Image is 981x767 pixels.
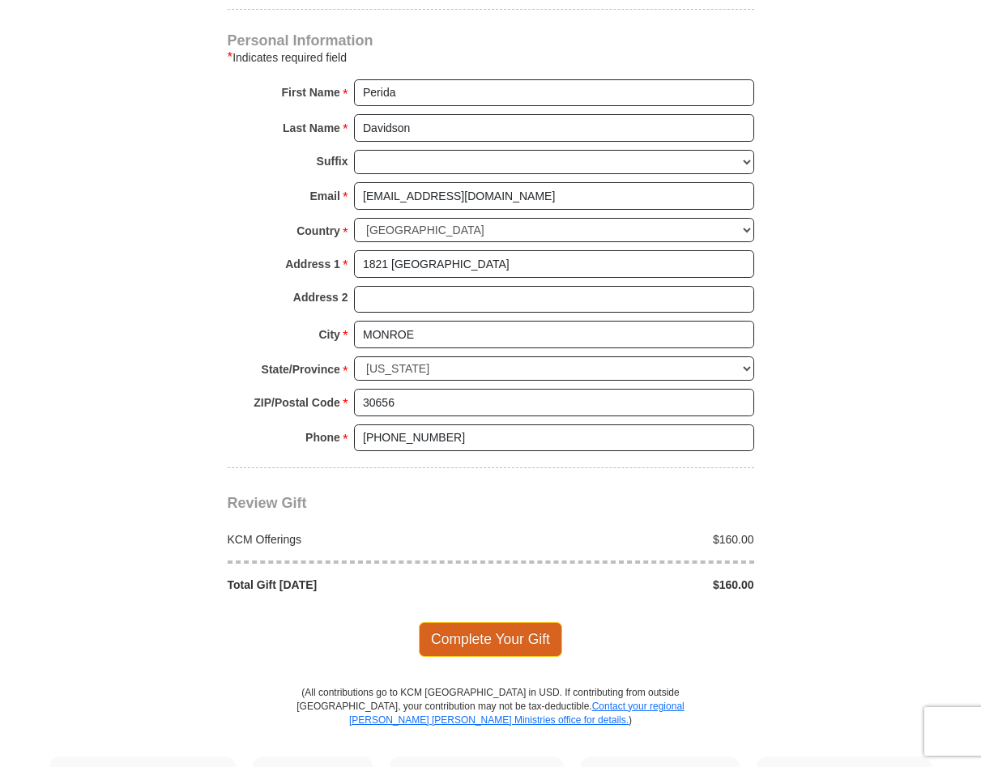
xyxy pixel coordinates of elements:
div: KCM Offerings [219,531,491,548]
span: Review Gift [228,495,307,511]
strong: Suffix [317,150,348,173]
strong: Country [296,219,340,242]
strong: Last Name [283,117,340,139]
strong: Phone [305,426,340,449]
div: Total Gift [DATE] [219,577,491,593]
a: Contact your regional [PERSON_NAME] [PERSON_NAME] Ministries office for details. [349,701,685,726]
strong: Email [310,185,340,207]
strong: State/Province [262,358,340,381]
div: Indicates required field [228,48,754,67]
strong: Address 1 [285,253,340,275]
div: $160.00 [491,577,763,593]
p: (All contributions go to KCM [GEOGRAPHIC_DATA] in USD. If contributing from outside [GEOGRAPHIC_D... [296,686,685,756]
span: Complete Your Gift [419,622,562,656]
strong: City [318,323,339,346]
strong: Address 2 [293,286,348,309]
strong: First Name [282,81,340,104]
div: $160.00 [491,531,763,548]
strong: ZIP/Postal Code [254,391,340,414]
h4: Personal Information [228,34,754,47]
